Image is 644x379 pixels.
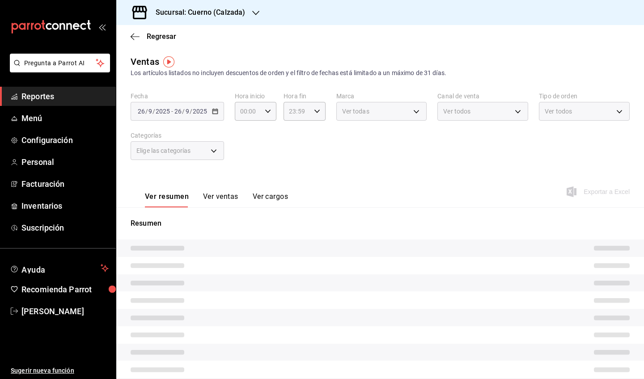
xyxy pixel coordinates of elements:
div: Ventas [131,55,159,68]
input: -- [174,108,182,115]
span: Suscripción [21,222,109,234]
p: Resumen [131,218,630,229]
label: Canal de venta [437,93,528,99]
span: Ver todos [545,107,572,116]
span: Pregunta a Parrot AI [24,59,96,68]
span: Menú [21,112,109,124]
label: Marca [336,93,427,99]
label: Tipo de orden [539,93,630,99]
label: Hora fin [284,93,325,99]
span: Inventarios [21,200,109,212]
h3: Sucursal: Cuerno (Calzada) [148,7,245,18]
div: Los artículos listados no incluyen descuentos de orden y el filtro de fechas está limitado a un m... [131,68,630,78]
span: - [171,108,173,115]
button: Regresar [131,32,176,41]
button: Ver cargos [253,192,288,207]
input: ---- [192,108,208,115]
label: Fecha [131,93,224,99]
span: / [182,108,185,115]
span: / [145,108,148,115]
span: [PERSON_NAME] [21,305,109,317]
span: Personal [21,156,109,168]
input: -- [185,108,190,115]
label: Categorías [131,132,224,139]
span: Ver todos [443,107,470,116]
input: ---- [155,108,170,115]
span: Facturación [21,178,109,190]
input: -- [137,108,145,115]
span: Configuración [21,134,109,146]
label: Hora inicio [235,93,276,99]
img: Tooltip marker [163,56,174,67]
button: Ver resumen [145,192,189,207]
span: Ver todas [342,107,369,116]
span: / [153,108,155,115]
button: open_drawer_menu [98,23,106,30]
button: Pregunta a Parrot AI [10,54,110,72]
input: -- [148,108,153,115]
span: Elige las categorías [136,146,191,155]
span: Regresar [147,32,176,41]
span: Sugerir nueva función [11,366,109,375]
span: Ayuda [21,263,97,274]
a: Pregunta a Parrot AI [6,65,110,74]
span: / [190,108,192,115]
div: navigation tabs [145,192,288,207]
span: Recomienda Parrot [21,283,109,295]
span: Reportes [21,90,109,102]
button: Ver ventas [203,192,238,207]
